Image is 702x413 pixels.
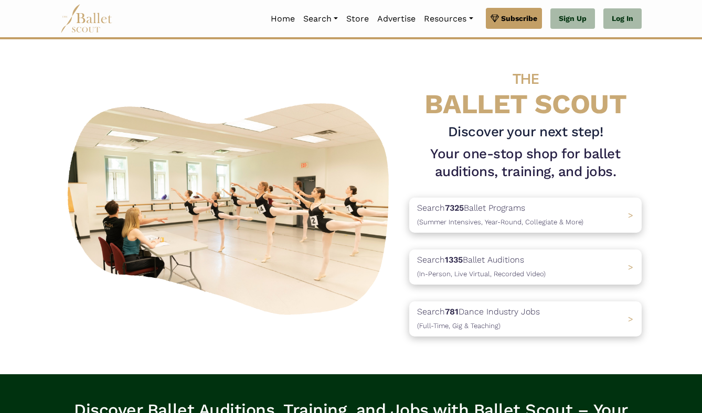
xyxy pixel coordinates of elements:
span: (In-Person, Live Virtual, Recorded Video) [417,270,546,278]
a: Search781Dance Industry Jobs(Full-Time, Gig & Teaching) > [409,301,642,336]
a: Search [299,8,342,30]
a: Log In [603,8,642,29]
span: > [628,262,633,272]
a: Search7325Ballet Programs(Summer Intensives, Year-Round, Collegiate & More)> [409,198,642,233]
p: Search Ballet Programs [417,201,583,228]
h1: Your one-stop shop for ballet auditions, training, and jobs. [409,145,642,181]
span: > [628,314,633,324]
span: (Full-Time, Gig & Teaching) [417,322,501,330]
a: Search1335Ballet Auditions(In-Person, Live Virtual, Recorded Video) > [409,249,642,285]
h4: BALLET SCOUT [409,60,642,119]
span: THE [513,70,539,88]
a: Store [342,8,373,30]
span: (Summer Intensives, Year-Round, Collegiate & More) [417,218,583,226]
a: Home [267,8,299,30]
h3: Discover your next step! [409,123,642,141]
p: Search Ballet Auditions [417,253,546,280]
b: 781 [445,307,459,317]
a: Resources [420,8,477,30]
b: 1335 [445,255,463,265]
img: A group of ballerinas talking to each other in a ballet studio [60,93,401,320]
a: Subscribe [486,8,542,29]
img: gem.svg [491,13,499,24]
p: Search Dance Industry Jobs [417,305,540,332]
span: Subscribe [501,13,537,24]
a: Sign Up [550,8,595,29]
b: 7325 [445,203,464,213]
a: Advertise [373,8,420,30]
span: > [628,210,633,220]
